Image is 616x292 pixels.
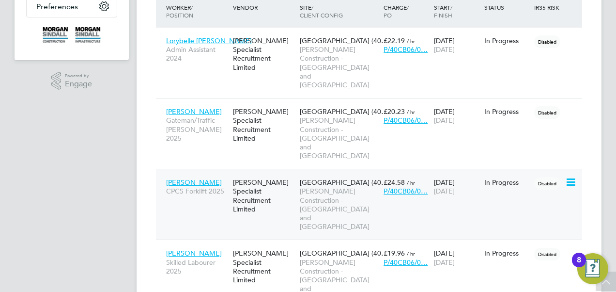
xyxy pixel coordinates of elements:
[484,178,530,187] div: In Progress
[166,116,228,143] span: Gateman/Traffic [PERSON_NAME] 2025
[300,116,379,160] span: [PERSON_NAME] Construction - [GEOGRAPHIC_DATA] and [GEOGRAPHIC_DATA]
[164,173,582,181] a: [PERSON_NAME]CPCS Forklift 2025[PERSON_NAME] Specialist Recruitment Limited[GEOGRAPHIC_DATA] (40…...
[384,178,405,187] span: £24.58
[484,249,530,258] div: In Progress
[300,3,343,19] span: / Client Config
[384,249,405,258] span: £19.96
[431,244,482,271] div: [DATE]
[384,187,428,195] span: P/40CB06/0…
[431,32,482,59] div: [DATE]
[384,258,428,267] span: P/40CB06/0…
[434,116,455,125] span: [DATE]
[166,258,228,276] span: Skilled Labourer 2025
[26,27,117,43] a: Go to home page
[166,187,228,195] span: CPCS Forklift 2025
[164,31,582,39] a: Lorybelle [PERSON_NAME]Admin Assistant 2024[PERSON_NAME] Specialist Recruitment Limited[GEOGRAPHI...
[434,187,455,195] span: [DATE]
[300,187,379,231] span: [PERSON_NAME] Construction - [GEOGRAPHIC_DATA] and [GEOGRAPHIC_DATA]
[300,249,388,258] span: [GEOGRAPHIC_DATA] (40…
[407,108,415,115] span: / hr
[166,249,222,258] span: [PERSON_NAME]
[231,244,297,289] div: [PERSON_NAME] Specialist Recruitment Limited
[166,178,222,187] span: [PERSON_NAME]
[384,3,409,19] span: / PO
[407,250,415,257] span: / hr
[36,2,78,11] span: Preferences
[164,243,582,252] a: [PERSON_NAME]Skilled Labourer 2025[PERSON_NAME] Specialist Recruitment Limited[GEOGRAPHIC_DATA] (...
[431,173,482,200] div: [DATE]
[65,72,92,80] span: Powered by
[300,178,388,187] span: [GEOGRAPHIC_DATA] (40…
[166,45,228,63] span: Admin Assistant 2024
[434,45,455,54] span: [DATE]
[300,36,388,45] span: [GEOGRAPHIC_DATA] (40…
[484,36,530,45] div: In Progress
[407,179,415,186] span: / hr
[164,102,582,110] a: [PERSON_NAME]Gateman/Traffic [PERSON_NAME] 2025[PERSON_NAME] Specialist Recruitment Limited[GEOGR...
[384,36,405,45] span: £22.19
[51,72,92,90] a: Powered byEngage
[434,3,452,19] span: / Finish
[534,35,560,48] span: Disabled
[484,107,530,116] div: In Progress
[166,36,252,45] span: Lorybelle [PERSON_NAME]
[300,107,388,116] span: [GEOGRAPHIC_DATA] (40…
[231,173,297,218] div: [PERSON_NAME] Specialist Recruitment Limited
[384,107,405,116] span: £20.23
[300,45,379,89] span: [PERSON_NAME] Construction - [GEOGRAPHIC_DATA] and [GEOGRAPHIC_DATA]
[534,106,560,119] span: Disabled
[166,3,193,19] span: / Position
[577,253,608,284] button: Open Resource Center, 8 new notifications
[534,248,560,260] span: Disabled
[431,102,482,130] div: [DATE]
[577,260,581,273] div: 8
[65,80,92,88] span: Engage
[407,37,415,45] span: / hr
[231,32,297,77] div: [PERSON_NAME] Specialist Recruitment Limited
[384,45,428,54] span: P/40CB06/0…
[384,116,428,125] span: P/40CB06/0…
[231,102,297,147] div: [PERSON_NAME] Specialist Recruitment Limited
[434,258,455,267] span: [DATE]
[534,177,560,190] span: Disabled
[166,107,222,116] span: [PERSON_NAME]
[43,27,101,43] img: morgansindall-logo-retina.png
